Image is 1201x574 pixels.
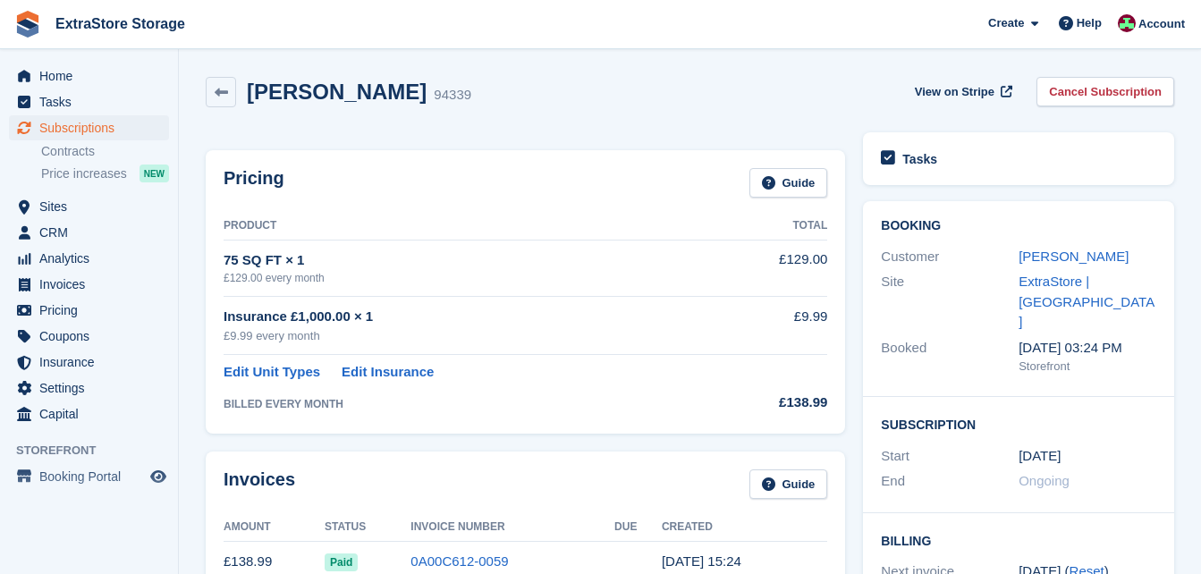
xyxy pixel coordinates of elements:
[224,469,295,499] h2: Invoices
[41,164,169,183] a: Price increases NEW
[14,11,41,38] img: stora-icon-8386f47178a22dfd0bd8f6a31ec36ba5ce8667c1dd55bd0f319d3a0aa187defe.svg
[715,212,827,241] th: Total
[715,297,827,355] td: £9.99
[881,219,1156,233] h2: Booking
[715,393,827,413] div: £138.99
[9,376,169,401] a: menu
[224,513,325,542] th: Amount
[988,14,1024,32] span: Create
[1019,274,1154,329] a: ExtraStore | [GEOGRAPHIC_DATA]
[9,63,169,89] a: menu
[9,194,169,219] a: menu
[410,553,508,569] a: 0A00C612-0059
[39,464,147,489] span: Booking Portal
[9,324,169,349] a: menu
[1036,77,1174,106] a: Cancel Subscription
[39,220,147,245] span: CRM
[224,168,284,198] h2: Pricing
[1019,338,1156,359] div: [DATE] 03:24 PM
[881,338,1019,376] div: Booked
[908,77,1016,106] a: View on Stripe
[715,240,827,296] td: £129.00
[247,80,427,104] h2: [PERSON_NAME]
[749,469,828,499] a: Guide
[1118,14,1136,32] img: Chelsea Parker
[9,272,169,297] a: menu
[39,298,147,323] span: Pricing
[9,220,169,245] a: menu
[224,307,715,327] div: Insurance £1,000.00 × 1
[662,553,741,569] time: 2025-08-07 14:24:16 UTC
[1019,446,1061,467] time: 2025-07-06 23:00:00 UTC
[41,165,127,182] span: Price increases
[9,89,169,114] a: menu
[224,396,715,412] div: BILLED EVERY MONTH
[9,464,169,489] a: menu
[662,513,827,542] th: Created
[749,168,828,198] a: Guide
[1077,14,1102,32] span: Help
[881,272,1019,333] div: Site
[9,115,169,140] a: menu
[1019,249,1129,264] a: [PERSON_NAME]
[39,89,147,114] span: Tasks
[9,246,169,271] a: menu
[9,350,169,375] a: menu
[1138,15,1185,33] span: Account
[915,83,994,101] span: View on Stripe
[39,272,147,297] span: Invoices
[224,250,715,271] div: 75 SQ FT × 1
[410,513,614,542] th: Invoice Number
[1019,473,1070,488] span: Ongoing
[39,194,147,219] span: Sites
[140,165,169,182] div: NEW
[881,531,1156,549] h2: Billing
[48,9,192,38] a: ExtraStore Storage
[881,446,1019,467] div: Start
[148,466,169,487] a: Preview store
[342,362,434,383] a: Edit Insurance
[325,553,358,571] span: Paid
[39,350,147,375] span: Insurance
[39,376,147,401] span: Settings
[39,401,147,426] span: Capital
[9,401,169,426] a: menu
[39,115,147,140] span: Subscriptions
[16,442,178,460] span: Storefront
[434,85,471,106] div: 94339
[881,415,1156,433] h2: Subscription
[325,513,410,542] th: Status
[881,247,1019,267] div: Customer
[39,246,147,271] span: Analytics
[41,143,169,160] a: Contracts
[881,471,1019,492] div: End
[1019,358,1156,376] div: Storefront
[224,212,715,241] th: Product
[614,513,662,542] th: Due
[902,151,937,167] h2: Tasks
[39,63,147,89] span: Home
[39,324,147,349] span: Coupons
[9,298,169,323] a: menu
[224,362,320,383] a: Edit Unit Types
[224,327,715,345] div: £9.99 every month
[224,270,715,286] div: £129.00 every month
